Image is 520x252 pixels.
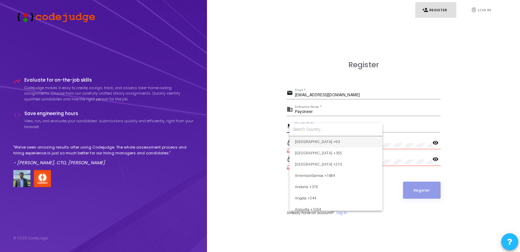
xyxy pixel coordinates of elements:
span: [GEOGRAPHIC_DATA] +213 [295,159,377,170]
input: Search Country... [293,126,379,132]
span: [GEOGRAPHIC_DATA] +355 [295,148,377,159]
span: Anguilla +1264 [295,204,377,215]
span: [GEOGRAPHIC_DATA] +93 [295,136,377,148]
span: Angola +244 [295,193,377,204]
span: Andorra +376 [295,181,377,193]
span: AmericanSamoa +1684 [295,170,377,181]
